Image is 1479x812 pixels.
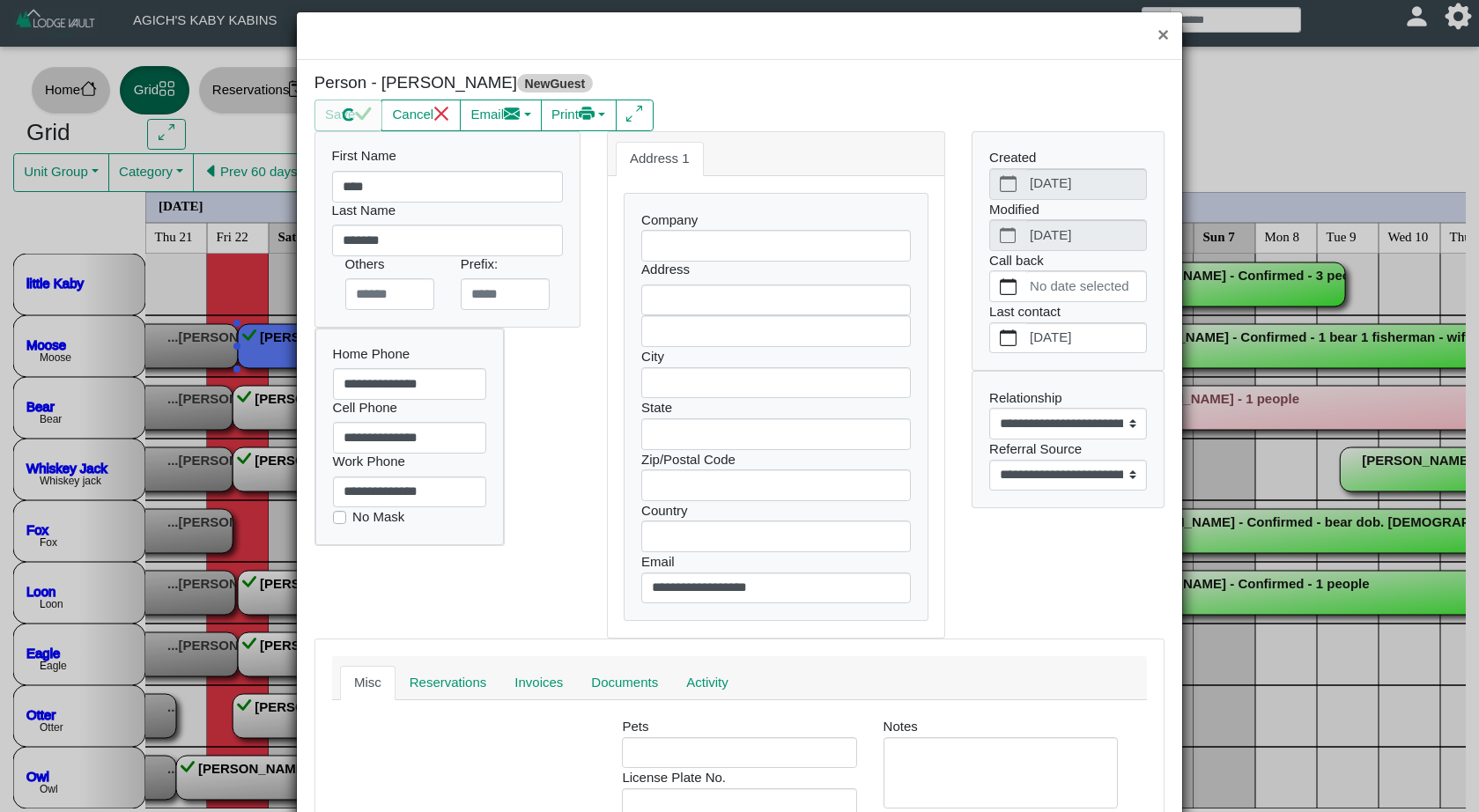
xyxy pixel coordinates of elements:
svg: calendar [1000,329,1017,346]
button: Printprinter fill [541,100,617,131]
a: Activity [672,666,743,701]
svg: arrows angle expand [626,106,643,122]
svg: printer fill [579,106,595,122]
label: No Mask [352,507,404,528]
div: Company City State Zip/Postal Code Country Email [625,194,927,620]
h6: First Name [332,148,563,164]
div: Pets [622,717,856,768]
a: Reservations [396,666,501,701]
button: calendar [990,271,1026,301]
svg: calendar [1000,278,1017,295]
a: Documents [577,666,672,701]
h6: Address [641,262,911,277]
button: Cancelx [381,100,461,131]
h5: Person - [PERSON_NAME] [314,73,727,93]
a: Address 1 [616,142,704,177]
div: Created Modified Call back Last contact [972,132,1164,371]
a: Invoices [500,666,577,701]
button: Close [1144,12,1182,59]
a: Misc [340,666,396,701]
h6: Work Phone [333,454,487,469]
h6: Others [345,256,434,272]
label: [DATE] [1026,323,1146,353]
button: Emailenvelope fill [460,100,542,131]
svg: envelope fill [504,106,521,122]
label: No date selected [1026,271,1146,301]
h6: Home Phone [333,346,487,362]
h6: Last Name [332,203,563,218]
h6: Cell Phone [333,400,487,416]
button: arrows angle expand [616,100,654,131]
svg: x [433,106,450,122]
div: Relationship Referral Source [972,372,1164,507]
h6: Prefix: [461,256,550,272]
button: calendar [990,323,1026,353]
